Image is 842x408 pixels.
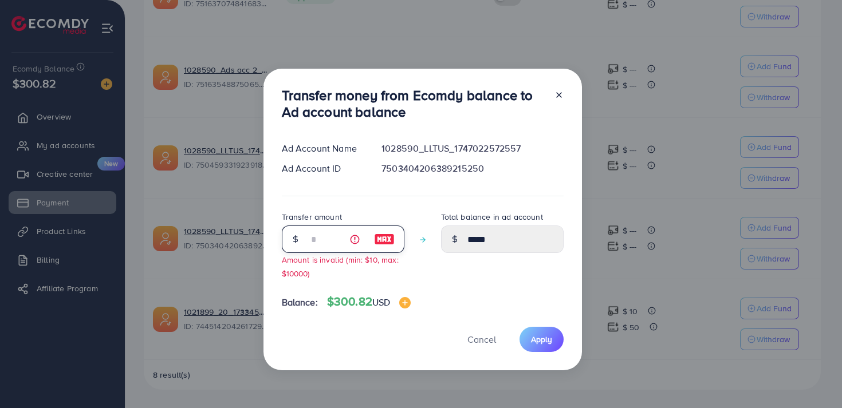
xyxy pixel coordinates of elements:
[282,211,342,223] label: Transfer amount
[441,211,543,223] label: Total balance in ad account
[282,254,399,278] small: Amount is invalid (min: $10, max: $10000)
[467,333,496,346] span: Cancel
[372,142,572,155] div: 1028590_LLTUS_1747022572557
[273,162,373,175] div: Ad Account ID
[282,296,318,309] span: Balance:
[372,296,390,308] span: USD
[327,295,411,309] h4: $300.82
[372,162,572,175] div: 7503404206389215250
[793,356,833,399] iframe: Chat
[374,232,395,246] img: image
[282,87,545,120] h3: Transfer money from Ecomdy balance to Ad account balance
[531,334,552,345] span: Apply
[399,297,411,308] img: image
[520,327,564,351] button: Apply
[273,142,373,155] div: Ad Account Name
[453,327,510,351] button: Cancel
